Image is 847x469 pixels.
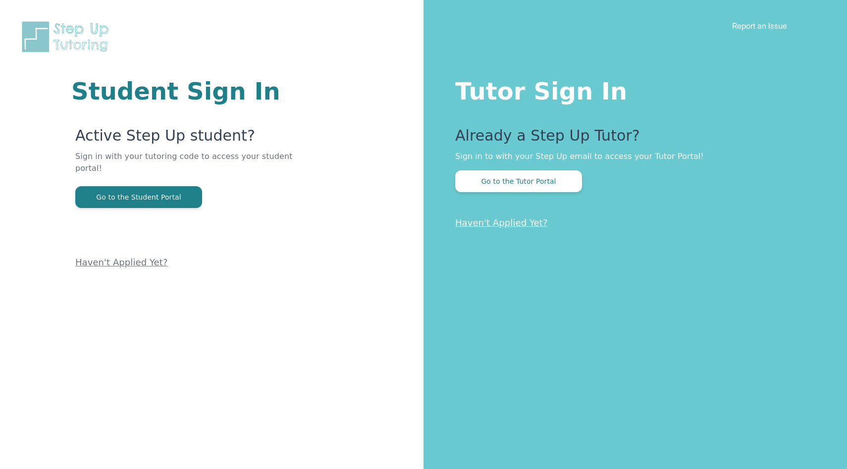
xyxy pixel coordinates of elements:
[75,151,305,186] p: Sign in with your tutoring code to access your student portal!
[75,127,305,151] p: Active Step Up student?
[455,127,807,151] p: Already a Step Up Tutor?
[20,20,115,54] img: Step Up Tutoring horizontal logo
[71,79,305,103] h1: Student Sign In
[455,217,548,228] a: Haven't Applied Yet?
[455,176,582,186] a: Go to the Tutor Portal
[455,151,807,162] p: Sign in to with your Step Up email to access your Tutor Portal!
[75,257,168,267] a: Haven't Applied Yet?
[455,170,582,192] button: Go to the Tutor Portal
[732,21,787,31] a: Report an Issue
[75,192,202,202] a: Go to the Student Portal
[75,186,202,208] button: Go to the Student Portal
[455,75,807,103] h1: Tutor Sign In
